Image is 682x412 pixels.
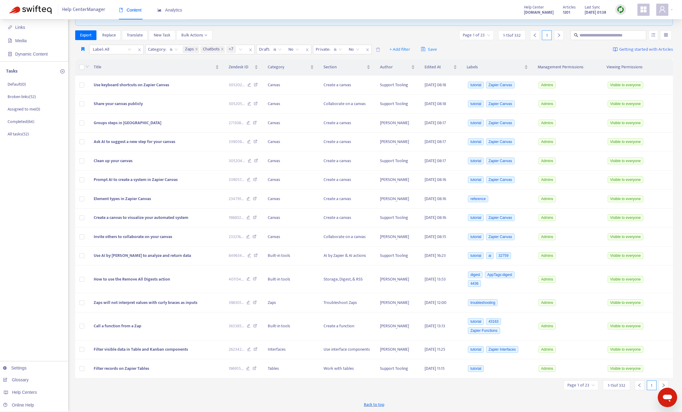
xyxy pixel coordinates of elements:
[119,8,142,12] span: Content
[617,6,624,13] img: sync.dc5367851b00ba804db3.png
[468,100,484,107] span: tutorial
[229,138,244,145] span: 339059 ...
[157,8,162,12] span: area-chart
[661,383,666,387] span: right
[62,4,105,15] span: Help Center Manager
[221,48,224,51] span: close
[183,46,199,53] span: Zaps
[486,176,515,183] span: Zapier Canvas
[89,59,224,76] th: Title
[608,233,643,240] span: Visible to everyone
[486,252,494,259] span: ai
[8,81,26,87] p: Default ( 0 )
[608,196,643,202] span: Visible to everyone
[539,138,556,145] span: Admins
[263,227,319,247] td: Canvas
[468,318,484,325] span: tutorial
[486,82,515,88] span: Zapier Canvas
[619,46,673,53] span: Getting started with Articles
[86,65,89,68] span: down
[229,323,244,329] span: 365385 ...
[94,322,141,329] span: Call a function from a Zap
[468,233,484,240] span: tutorial
[224,59,263,76] th: Zendesk ID
[421,47,425,51] span: save
[375,189,419,209] td: [PERSON_NAME]
[503,32,521,39] span: 1 - 15 of 332
[425,64,452,70] span: Edited At
[468,346,484,353] span: tutorial
[319,114,375,133] td: Create a canvas
[539,323,556,329] span: Admins
[613,45,673,54] a: Getting started with Articles
[637,383,642,387] span: left
[533,33,537,37] span: left
[651,33,655,37] span: unordered-list
[640,6,647,13] span: appstore
[364,401,384,408] span: Back to top
[324,64,365,70] span: Section
[288,45,299,54] span: No
[585,9,606,16] strong: [DATE] 01:38
[375,312,419,340] td: [PERSON_NAME]
[486,120,515,126] span: Zapier Canvas
[425,299,446,306] span: [DATE] 12:00
[486,100,515,107] span: Zapier Canvas
[247,46,254,53] span: close
[608,323,643,329] span: Visible to everyone
[486,318,501,325] span: 43163
[375,340,419,359] td: [PERSON_NAME]
[94,157,133,164] span: Clean up your canvas
[485,271,515,278] span: AppTags:digest
[375,114,419,133] td: [PERSON_NAME]
[257,45,271,54] span: Draft :
[539,365,556,372] span: Admins
[585,4,600,11] span: Last Sync
[608,299,643,306] span: Visible to everyone
[127,32,143,39] span: Translate
[375,133,419,152] td: [PERSON_NAME]
[229,120,244,126] span: 271308 ...
[425,214,446,221] span: [DATE] 08:16
[319,227,375,247] td: Collaborate on a canvas
[263,293,319,312] td: Zaps
[94,276,170,283] span: How to use the Remove All Digests action
[380,64,410,70] span: Author
[539,346,556,353] span: Admins
[229,196,244,202] span: 234791 ...
[229,176,244,183] span: 339057 ...
[181,32,207,39] span: Bulk Actions
[263,340,319,359] td: Interfaces
[94,195,151,202] span: Element types in Zapier Canvas
[608,100,643,107] span: Visible to everyone
[8,118,34,125] p: Completed ( 64 )
[263,359,319,378] td: Tables
[319,312,375,340] td: Create a function
[539,82,556,88] span: Admins
[9,5,52,14] img: Swifteq
[229,64,254,70] span: Zendesk ID
[468,158,484,164] span: tutorial
[122,30,148,40] button: Translate
[60,69,65,73] span: plus-circle
[334,45,342,54] span: is
[263,247,319,266] td: Built-in tools
[229,299,244,306] span: 398301 ...
[319,133,375,152] td: Create a canvas
[375,209,419,228] td: Support Tooling
[8,94,36,100] p: Broken links ( 52 )
[375,59,419,76] th: Author
[524,9,554,16] strong: [DOMAIN_NAME]
[119,8,123,12] span: book
[263,76,319,95] td: Canvas
[467,64,523,70] span: Labels
[468,138,484,145] span: tutorial
[229,46,233,53] span: +7
[375,76,419,95] td: Support Tooling
[3,377,29,382] a: Glossary
[97,30,121,40] button: Replace
[319,152,375,171] td: Create a canvas
[557,33,561,37] span: right
[375,171,419,190] td: [PERSON_NAME]
[649,30,658,40] button: unordered-list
